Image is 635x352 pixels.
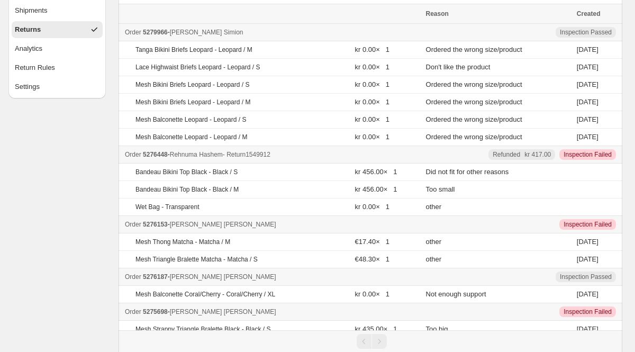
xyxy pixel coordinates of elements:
[564,220,612,229] span: Inspection Failed
[577,325,598,333] time: Tuesday, July 15, 2025 at 8:38:04 AM
[15,24,41,35] div: Returns
[125,219,420,230] div: -
[12,2,103,19] button: Shipments
[560,28,612,37] span: Inspection Passed
[15,43,42,54] div: Analytics
[223,151,270,158] span: - Return 1549912
[355,133,389,141] span: kr 0.00 × 1
[355,46,389,53] span: kr 0.00 × 1
[355,290,389,298] span: kr 0.00 × 1
[125,306,420,317] div: -
[577,133,598,141] time: Friday, August 8, 2025 at 9:46:18 AM
[423,111,574,129] td: Ordered the wrong size/product
[135,203,199,211] p: Wet Bag - Transparent
[524,150,551,159] span: kr 417.00
[423,286,574,303] td: Not enough support
[564,308,612,316] span: Inspection Failed
[135,46,252,54] p: Tanga Bikini Briefs Leopard - Leopard / M
[12,21,103,38] button: Returns
[15,62,55,73] div: Return Rules
[143,151,168,158] span: 5276448
[355,325,397,333] span: kr 435.00 × 1
[355,168,397,176] span: kr 456.00 × 1
[170,308,276,315] span: [PERSON_NAME] [PERSON_NAME]
[423,198,574,216] td: other
[125,149,420,160] div: -
[560,273,612,281] span: Inspection Passed
[423,164,574,181] td: Did not fit for other reasons
[355,203,389,211] span: kr 0.00 × 1
[423,181,574,198] td: Too small
[577,10,601,17] span: Created
[423,76,574,94] td: Ordered the wrong size/product
[355,255,389,263] span: €48.30 × 1
[12,59,103,76] button: Return Rules
[355,185,397,193] span: kr 456.00 × 1
[125,308,141,315] span: Order
[135,185,239,194] p: Bandeau Bikini Top Black - Black / M
[135,133,247,141] p: Mesh Balconette Leopard - Leopard / M
[170,29,243,36] span: [PERSON_NAME] Simion
[423,59,574,76] td: Don't like the product
[135,255,258,264] p: Mesh Triangle Bralette Matcha - Matcha / S
[577,255,598,263] time: Saturday, August 2, 2025 at 11:55:57 AM
[564,150,612,159] span: Inspection Failed
[143,273,168,281] span: 5276187
[577,115,598,123] time: Friday, August 8, 2025 at 9:46:18 AM
[135,290,275,299] p: Mesh Balconette Coral/Cherry - Coral/Cherry / XL
[355,63,389,71] span: kr 0.00 × 1
[125,27,420,38] div: -
[135,98,250,106] p: Mesh Bikini Briefs Leopard - Leopard / M
[15,82,40,92] div: Settings
[135,80,249,89] p: Mesh Bikini Briefs Leopard - Leopard / S
[125,221,141,228] span: Order
[143,221,168,228] span: 5276153
[577,46,598,53] time: Friday, August 8, 2025 at 9:46:18 AM
[423,41,574,59] td: Ordered the wrong size/product
[577,63,598,71] time: Friday, August 8, 2025 at 9:46:18 AM
[355,115,389,123] span: kr 0.00 × 1
[12,40,103,57] button: Analytics
[426,10,449,17] span: Reason
[355,80,389,88] span: kr 0.00 × 1
[143,29,168,36] span: 5279966
[135,325,270,333] p: Mesh Strappy Triangle Bralette Black - Black / S
[125,29,141,36] span: Order
[423,94,574,111] td: Ordered the wrong size/product
[12,78,103,95] button: Settings
[577,98,598,106] time: Friday, August 8, 2025 at 9:46:18 AM
[423,233,574,251] td: other
[577,238,598,246] time: Saturday, August 2, 2025 at 11:55:57 AM
[423,251,574,268] td: other
[135,115,246,124] p: Mesh Balconette Leopard - Leopard / S
[355,98,389,106] span: kr 0.00 × 1
[355,238,389,246] span: €17.40 × 1
[423,129,574,146] td: Ordered the wrong size/product
[135,168,238,176] p: Bandeau Bikini Top Black - Black / S
[577,80,598,88] time: Friday, August 8, 2025 at 9:46:18 AM
[125,272,420,282] div: -
[423,321,574,338] td: Too big
[135,238,230,246] p: Mesh Thong Matcha - Matcha / M
[135,63,260,71] p: Lace Highwaist Briefs Leopard - Leopard / S
[119,330,622,352] nav: Pagination
[493,150,551,159] div: Refunded
[125,151,141,158] span: Order
[170,273,276,281] span: [PERSON_NAME] [PERSON_NAME]
[15,5,47,16] div: Shipments
[143,308,168,315] span: 5275698
[125,273,141,281] span: Order
[170,151,223,158] span: Rehnuma Hashem
[170,221,276,228] span: [PERSON_NAME] [PERSON_NAME]
[577,290,598,298] time: Tuesday, July 15, 2025 at 9:14:41 PM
